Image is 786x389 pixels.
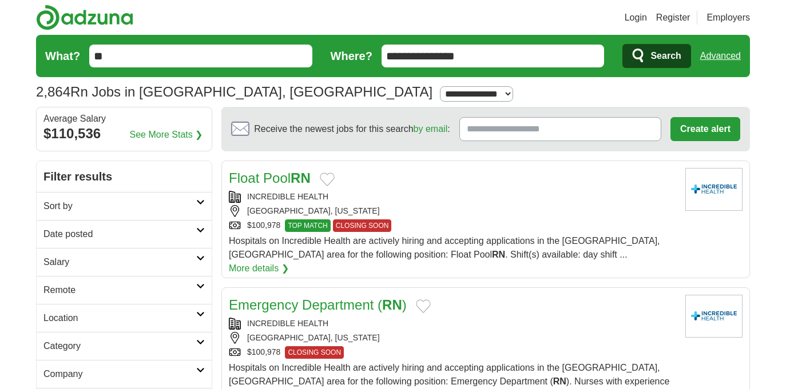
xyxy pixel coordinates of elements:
div: $100,978 [229,346,676,359]
h2: Location [43,311,196,325]
span: CLOSING SOON [285,346,344,359]
span: CLOSING SOON [333,219,392,232]
div: INCREDIBLE HEALTH [229,191,676,203]
button: Search [622,44,690,68]
label: What? [45,47,80,65]
div: $110,536 [43,123,205,144]
button: Create alert [670,117,740,141]
h2: Remote [43,283,196,297]
div: [GEOGRAPHIC_DATA], [US_STATE] [229,332,676,344]
a: Sort by [37,192,212,220]
h2: Sort by [43,199,196,213]
a: Location [37,304,212,332]
a: Advanced [700,45,741,67]
a: Float PoolRN [229,170,311,186]
span: Search [650,45,681,67]
a: Salary [37,248,212,276]
a: by email [414,124,448,134]
button: Add to favorite jobs [416,299,431,313]
a: Date posted [37,220,212,248]
button: Add to favorite jobs [320,173,335,186]
span: Receive the newest jobs for this search : [254,122,450,136]
a: See More Stats ❯ [130,128,203,142]
h2: Salary [43,255,196,269]
div: Average Salary [43,114,205,123]
strong: RN [382,297,402,312]
a: Emergency Department (RN) [229,297,407,312]
a: Register [656,11,690,25]
div: $100,978 [229,219,676,232]
a: Login [625,11,647,25]
a: More details ❯ [229,262,289,275]
img: Company logo [685,168,743,211]
strong: RN [291,170,311,186]
span: Hospitals on Incredible Health are actively hiring and accepting applications in the [GEOGRAPHIC_... [229,236,660,259]
h2: Date posted [43,227,196,241]
a: Remote [37,276,212,304]
h2: Category [43,339,196,353]
h1: Rn Jobs in [GEOGRAPHIC_DATA], [GEOGRAPHIC_DATA] [36,84,432,99]
h2: Filter results [37,161,212,192]
strong: RN [553,376,566,386]
a: Category [37,332,212,360]
div: [GEOGRAPHIC_DATA], [US_STATE] [229,205,676,217]
img: Company logo [685,295,743,338]
label: Where? [331,47,372,65]
div: INCREDIBLE HEALTH [229,318,676,330]
h2: Company [43,367,196,381]
a: Company [37,360,212,388]
strong: RN [492,250,505,259]
a: Employers [706,11,750,25]
span: TOP MATCH [285,219,330,232]
img: Adzuna logo [36,5,133,30]
span: 2,864 [36,82,70,102]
